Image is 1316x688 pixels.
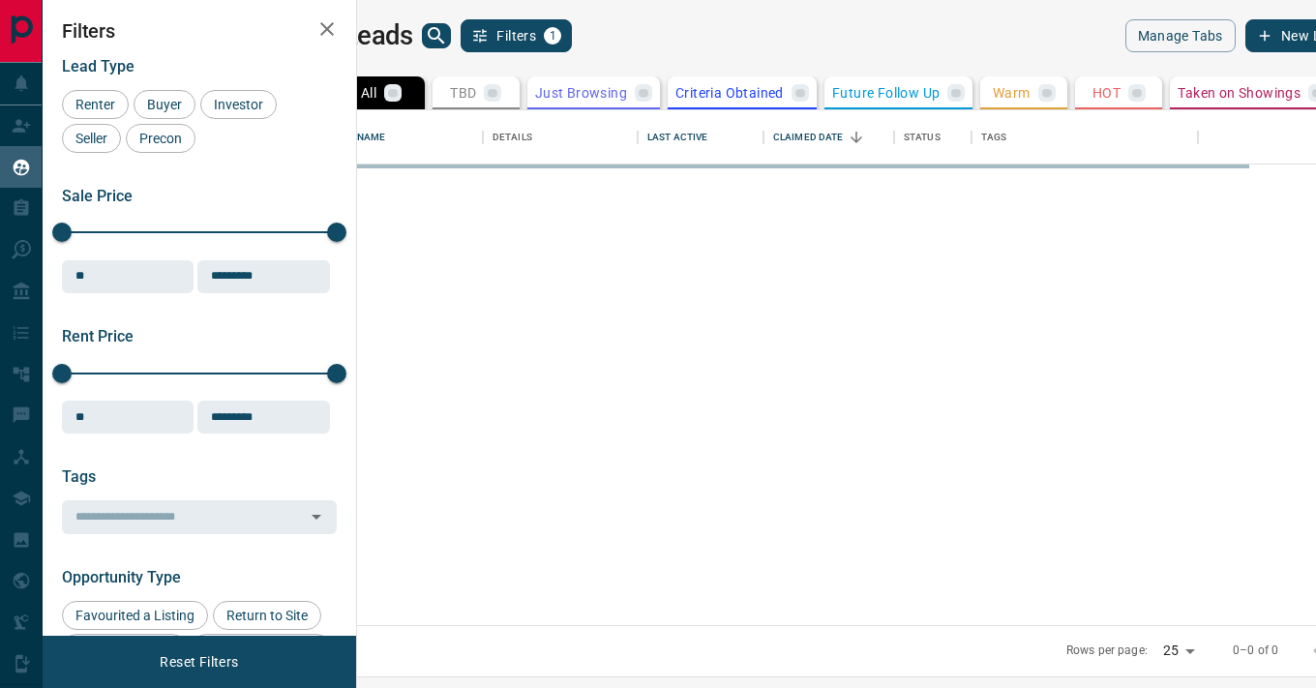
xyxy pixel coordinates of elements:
[140,97,189,112] span: Buyer
[126,124,195,153] div: Precon
[147,645,251,678] button: Reset Filters
[1092,86,1121,100] p: HOT
[1178,86,1301,100] p: Taken on Showings
[62,187,133,205] span: Sale Price
[832,86,940,100] p: Future Follow Up
[347,110,483,165] div: Name
[62,467,96,486] span: Tags
[69,97,122,112] span: Renter
[904,110,941,165] div: Status
[894,110,972,165] div: Status
[200,90,277,119] div: Investor
[69,608,201,623] span: Favourited a Listing
[303,503,330,530] button: Open
[773,110,844,165] div: Claimed Date
[302,20,413,51] h1: My Leads
[546,29,559,43] span: 1
[675,86,784,100] p: Criteria Obtained
[972,110,1198,165] div: Tags
[1155,637,1202,665] div: 25
[638,110,763,165] div: Last Active
[1066,643,1148,659] p: Rows per page:
[207,97,270,112] span: Investor
[450,86,476,100] p: TBD
[647,110,707,165] div: Last Active
[62,19,337,43] h2: Filters
[69,131,114,146] span: Seller
[361,86,376,100] p: All
[763,110,894,165] div: Claimed Date
[461,19,572,52] button: Filters1
[62,90,129,119] div: Renter
[993,86,1031,100] p: Warm
[422,23,451,48] button: search button
[62,601,208,630] div: Favourited a Listing
[535,86,627,100] p: Just Browsing
[62,327,134,345] span: Rent Price
[981,110,1007,165] div: Tags
[493,110,532,165] div: Details
[843,124,870,151] button: Sort
[357,110,386,165] div: Name
[62,568,181,586] span: Opportunity Type
[133,131,189,146] span: Precon
[220,608,314,623] span: Return to Site
[483,110,638,165] div: Details
[134,90,195,119] div: Buyer
[62,124,121,153] div: Seller
[213,601,321,630] div: Return to Site
[1125,19,1236,52] button: Manage Tabs
[1233,643,1278,659] p: 0–0 of 0
[62,57,135,75] span: Lead Type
